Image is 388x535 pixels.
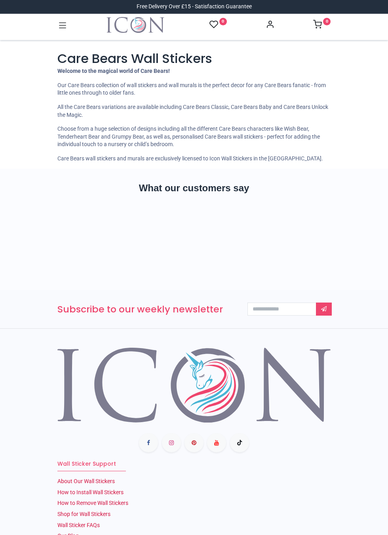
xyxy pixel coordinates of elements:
[137,3,252,11] div: Free Delivery Over £15 - Satisfaction Guarantee
[323,18,331,25] sup: 0
[57,181,331,195] h2: What our customers say
[57,522,100,528] a: Wall Sticker FAQs
[313,22,331,29] a: 0
[57,68,170,74] strong: Welcome to the magical world of Care Bears!
[107,17,164,33] img: Icon Wall Stickers
[107,17,164,33] a: Logo of Icon Wall Stickers
[57,125,331,149] p: Choose from a huge selection of designs including all the different Care Bears characters like Wi...
[219,18,227,25] sup: 0
[57,82,331,97] p: Our Care Bears collection of wall stickers and wall murals is the perfect decor for any Care Bear...
[57,489,124,495] a: How to Install Wall Stickers
[57,50,331,68] h1: Care Bears Wall Stickers
[266,22,274,29] a: Account Info
[57,511,110,517] a: Shop for Wall Stickers
[57,103,331,119] p: All the Care Bears variations are available including Care Bears Classic, Care Bears Baby and Car...
[57,209,331,265] iframe: Customer reviews powered by Trustpilot
[57,500,128,506] a: How to Remove Wall Stickers
[209,20,227,30] a: 0
[57,478,115,484] a: About Our Wall Stickers
[57,460,331,468] h6: Wall Sticker Support
[57,303,236,316] h3: Subscribe to our weekly newsletter
[57,155,331,163] p: Care Bears wall stickers and murals are exclusively licensed to Icon Wall Stickers in the [GEOGRA...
